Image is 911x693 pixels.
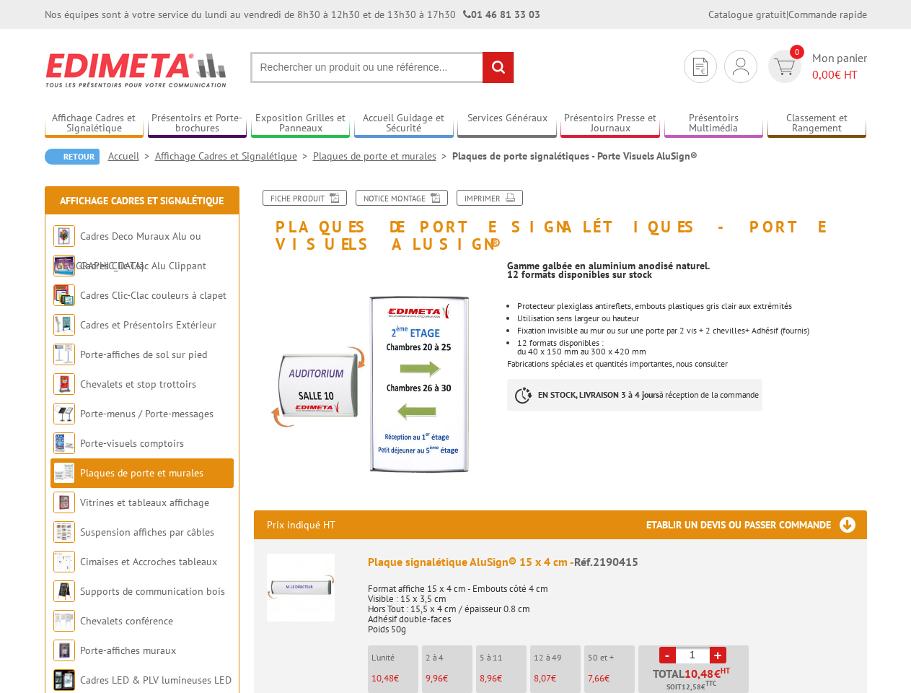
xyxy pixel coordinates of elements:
[53,640,75,661] img: Porte-affiches muraux
[45,7,540,22] div: Nos équipes sont à votre service du lundi au vendredi de 8h30 à 12h30 et de 13h30 à 17h30
[60,194,224,207] a: Affichage Cadres et Signalétique
[53,314,75,336] img: Cadres et Présentoirs Extérieur
[708,7,867,22] div: |
[45,149,100,165] a: Retour
[53,284,75,306] img: Cadres Clic-Clac couleurs à clapet
[53,521,75,543] img: Suspension affiches par câbles
[426,674,472,684] p: €
[45,43,229,97] img: Edimeta
[812,50,867,83] span: Mon panier
[767,112,867,136] a: Classement et Rangement
[53,344,75,365] img: Porte-affiches de sol sur pied
[368,554,854,570] div: Plaque signalétique AluSign® 15 x 4 cm -
[53,551,75,572] img: Cimaises et Accroches tableaux
[517,326,866,335] li: Fixation invisible au mur ou sur une porte par 2 vis + 2 chevilles+ Adhésif (fournis)
[267,510,335,539] p: Prix indiqué HT
[708,8,786,21] a: Catalogue gratuit
[371,653,418,663] p: L'unité
[368,574,854,635] p: Format affiche 15 x 4 cm - Embouts côté 4 cm Visible : 15 x 3,5 cm Hors Tout : 15,5 x 4 cm / épai...
[254,260,497,503] img: plaques_de_porte_2190415_1.jpg
[788,8,867,21] a: Commande rapide
[80,555,217,568] a: Cimaises et Accroches tableaux
[534,674,581,684] p: €
[80,318,216,331] a: Cadres et Présentoirs Extérieur
[426,653,472,663] p: 2 à 4
[480,653,527,663] p: 5 à 11
[108,149,155,162] a: Accueil
[812,67,835,82] span: 0,00
[588,653,635,663] p: 50 et +
[705,679,716,687] sup: TTC
[574,554,638,569] span: Réf.2190415
[517,347,866,356] p: du 40 x 150 mm au 300 x 420 mm
[642,668,749,693] p: Total
[452,149,697,163] li: Plaques de porte signalétiques - Porte Visuels AluSign®
[721,666,730,676] sup: HT
[53,230,201,272] a: Cadres Deco Muraux Alu ou [GEOGRAPHIC_DATA]
[80,526,214,539] a: Suspension affiches par câbles
[507,379,762,411] p: à réception de la commande
[517,339,866,347] p: 12 formats disponibles :
[733,58,749,75] img: devis rapide
[534,653,581,663] p: 12 à 49
[371,674,418,684] p: €
[80,437,184,450] a: Porte-visuels comptoirs
[517,302,866,310] li: Protecteur plexiglass antireflets, embouts plastiques gris clair aux extrémités
[693,58,708,76] img: devis rapide
[263,190,347,206] a: Fiche produit
[53,373,75,395] img: Chevalets et stop trottoirs
[53,462,75,484] img: Plaques de porte et murales
[646,510,867,539] h3: Etablir un devis ou passer commande
[45,112,144,136] a: Affichage Cadres et Signalétique
[313,149,452,162] a: Plaques de porte et murales
[538,389,659,400] strong: EN STOCK, LIVRAISON 3 à 4 jours
[80,674,232,687] a: Cadres LED & PLV lumineuses LED
[426,672,443,684] span: 9,96
[243,190,878,253] h1: Plaques de porte signalétiques - Porte Visuels AluSign®
[251,112,351,136] a: Exposition Grilles et Panneaux
[53,432,75,454] img: Porte-visuels comptoirs
[666,681,716,693] span: Soit €
[588,672,604,684] span: 7,66
[80,378,196,391] a: Chevalets et stop trottoirs
[480,674,527,684] p: €
[80,348,207,361] a: Porte-affiches de sol sur pied
[483,52,514,83] input: rechercher
[507,359,866,368] p: Fabrications spéciales et quantités importantes, nous consulter
[371,672,394,684] span: 10,48
[659,647,676,663] a: -
[356,190,448,206] a: Notice Montage
[53,492,75,513] img: Vitrines et tableaux affichage
[53,669,75,691] img: Cadres LED & PLV lumineuses LED
[53,610,75,632] img: Chevalets conférence
[534,672,551,684] span: 8,07
[80,289,226,302] a: Cadres Clic-Clac couleurs à clapet
[80,585,225,598] a: Supports de communication bois
[685,668,714,679] span: 10,48
[53,403,75,424] img: Porte-menus / Porte-messages
[507,270,866,279] p: 12 formats disponibles sur stock
[80,259,206,272] a: Cadres Clic-Clac Alu Clippant
[517,314,866,323] li: Utilisation sens largeur ou hauteur
[664,112,764,136] a: Présentoirs Multimédia
[155,149,313,162] a: Affichage Cadres et Signalétique
[457,112,557,136] a: Services Généraux
[480,672,497,684] span: 8,96
[560,112,660,136] a: Présentoirs Presse et Journaux
[682,681,701,693] span: 12,58
[774,58,795,75] img: devis rapide
[463,8,540,21] strong: 01 46 81 33 03
[714,668,721,679] span: €
[354,112,454,136] a: Accueil Guidage et Sécurité
[250,52,514,83] input: Rechercher un produit ou une référence...
[80,644,176,657] a: Porte-affiches muraux
[148,112,247,136] a: Présentoirs et Porte-brochures
[80,496,209,509] a: Vitrines et tableaux affichage
[53,225,75,247] img: Cadres Deco Muraux Alu ou Bois
[790,45,804,59] span: 0
[267,554,335,622] img: Plaque signalétique AluSign® 15 x 4 cm
[53,580,75,602] img: Supports de communication bois
[507,261,866,270] p: Gamme galbée en aluminium anodisé naturel.
[80,614,173,627] a: Chevalets conférence
[80,407,214,420] a: Porte-menus / Porte-messages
